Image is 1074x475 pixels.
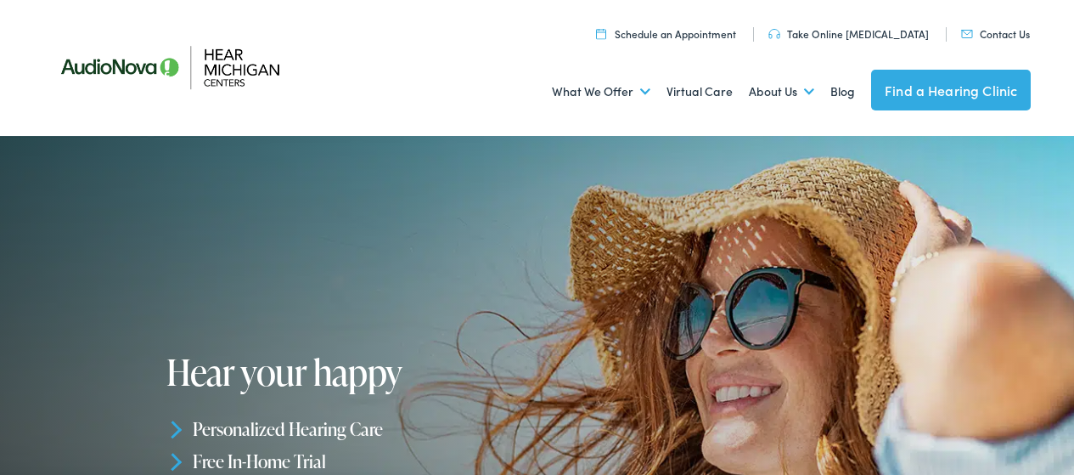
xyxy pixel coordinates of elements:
a: Schedule an Appointment [596,26,736,41]
a: What We Offer [552,60,650,123]
img: utility icon [961,30,973,38]
img: utility icon [596,28,606,39]
a: About Us [749,60,814,123]
a: Blog [830,60,855,123]
a: Find a Hearing Clinic [871,70,1031,110]
a: Virtual Care [666,60,733,123]
h1: Hear your happy [166,353,543,392]
a: Take Online [MEDICAL_DATA] [768,26,929,41]
li: Personalized Hearing Care [166,413,543,445]
img: utility icon [768,29,780,39]
a: Contact Us [961,26,1030,41]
